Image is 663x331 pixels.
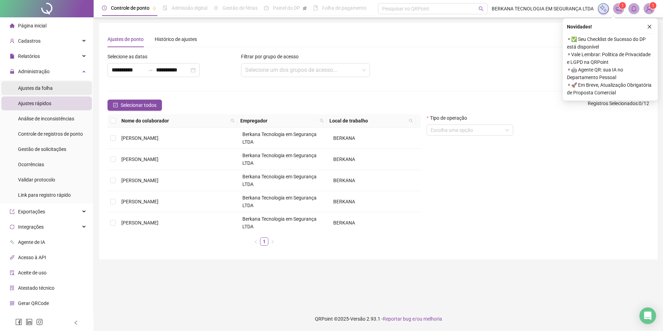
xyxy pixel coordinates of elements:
[621,3,624,8] span: 1
[26,319,33,325] span: linkedin
[18,53,40,59] span: Relatórios
[121,220,158,226] span: [PERSON_NAME]
[10,301,15,306] span: qrcode
[631,6,637,12] span: bell
[567,23,592,31] span: Novidades !
[479,6,484,11] span: search
[318,116,325,126] span: search
[18,38,41,44] span: Cadastros
[148,67,153,73] span: to
[409,119,413,123] span: search
[242,153,317,166] span: Berkana Tecnologia em Segurança LTDA
[10,69,15,74] span: lock
[567,66,654,81] span: ⚬ 🤖 Agente QR: sua IA no Departamento Pessoal
[113,103,118,108] span: check-square
[10,286,15,290] span: solution
[600,5,607,12] img: sparkle-icon.fc2bf0ac1784a2077858766a79e2daf3.svg
[18,285,54,291] span: Atestado técnico
[333,156,355,162] span: BERKANA
[652,3,654,8] span: 1
[567,35,654,51] span: ⚬ ✅ Seu Checklist de Sucesso do DP está disponível
[588,100,649,111] span: : 0 / 12
[313,6,318,10] span: book
[231,119,235,123] span: search
[102,6,107,10] span: clock-circle
[264,6,269,10] span: dashboard
[241,53,303,60] label: Filtrar por grupo de acesso
[242,131,317,145] span: Berkana Tecnologia em Segurança LTDA
[121,117,228,125] span: Nome do colaborador
[252,237,260,246] li: Página anterior
[214,6,218,10] span: sun
[18,239,45,245] span: Agente de IA
[18,224,44,230] span: Integrações
[242,174,317,187] span: Berkana Tecnologia em Segurança LTDA
[18,23,46,28] span: Página inicial
[18,131,83,137] span: Controle de registros de ponto
[36,319,43,325] span: instagram
[107,100,162,111] button: Selecionar todos
[619,2,626,9] sup: 1
[427,114,471,122] label: Tipo de operação
[10,54,15,59] span: file
[74,320,78,325] span: left
[567,51,654,66] span: ⚬ Vale Lembrar: Política de Privacidade e LGPD na QRPoint
[94,307,663,331] footer: QRPoint © 2025 - 2.93.1 -
[172,5,207,11] span: Admissão digital
[270,240,275,244] span: right
[223,5,258,11] span: Gestão de férias
[567,81,654,96] span: ⚬ 🚀 Em Breve, Atualização Obrigatória de Proposta Comercial
[268,237,277,246] li: Próxima página
[240,117,317,125] span: Empregador
[18,192,71,198] span: Link para registro rápido
[320,119,324,123] span: search
[163,6,167,10] span: file-done
[303,6,307,10] span: pushpin
[333,135,355,141] span: BERKANA
[121,135,158,141] span: [PERSON_NAME]
[111,5,149,11] span: Controle de ponto
[10,224,15,229] span: sync
[18,270,46,275] span: Aceite de uso
[18,300,49,306] span: Gerar QRCode
[107,35,144,43] div: Ajustes de ponto
[121,178,158,183] span: [PERSON_NAME]
[333,178,355,183] span: BERKANA
[383,316,442,322] span: Reportar bug e/ou melhoria
[254,240,258,244] span: left
[15,319,22,325] span: facebook
[18,177,55,183] span: Validar protocolo
[647,24,652,29] span: close
[229,116,236,126] span: search
[242,195,317,208] span: Berkana Tecnologia em Segurança LTDA
[155,35,197,43] div: Histórico de ajustes
[329,117,406,125] span: Local de trabalho
[18,209,45,214] span: Exportações
[492,5,594,12] span: BERKANA TECNOLOGIA EM SEGURANÇA LTDA
[268,237,277,246] button: right
[107,53,152,60] label: Selecione as datas
[121,156,158,162] span: [PERSON_NAME]
[252,237,260,246] button: left
[18,116,74,121] span: Análise de inconsistências
[10,270,15,275] span: audit
[644,3,654,14] img: 66035
[152,6,156,10] span: pushpin
[333,220,355,226] span: BERKANA
[18,162,44,167] span: Ocorrências
[121,101,156,109] span: Selecionar todos
[18,69,50,74] span: Administração
[333,199,355,204] span: BERKANA
[242,216,317,229] span: Berkana Tecnologia em Segurança LTDA
[260,238,268,245] a: 1
[10,209,15,214] span: export
[10,23,15,28] span: home
[350,316,365,322] span: Versão
[322,5,367,11] span: Folha de pagamento
[148,67,153,73] span: swap-right
[615,6,622,12] span: notification
[407,116,414,126] span: search
[18,255,46,260] span: Acesso à API
[18,101,51,106] span: Ajustes rápidos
